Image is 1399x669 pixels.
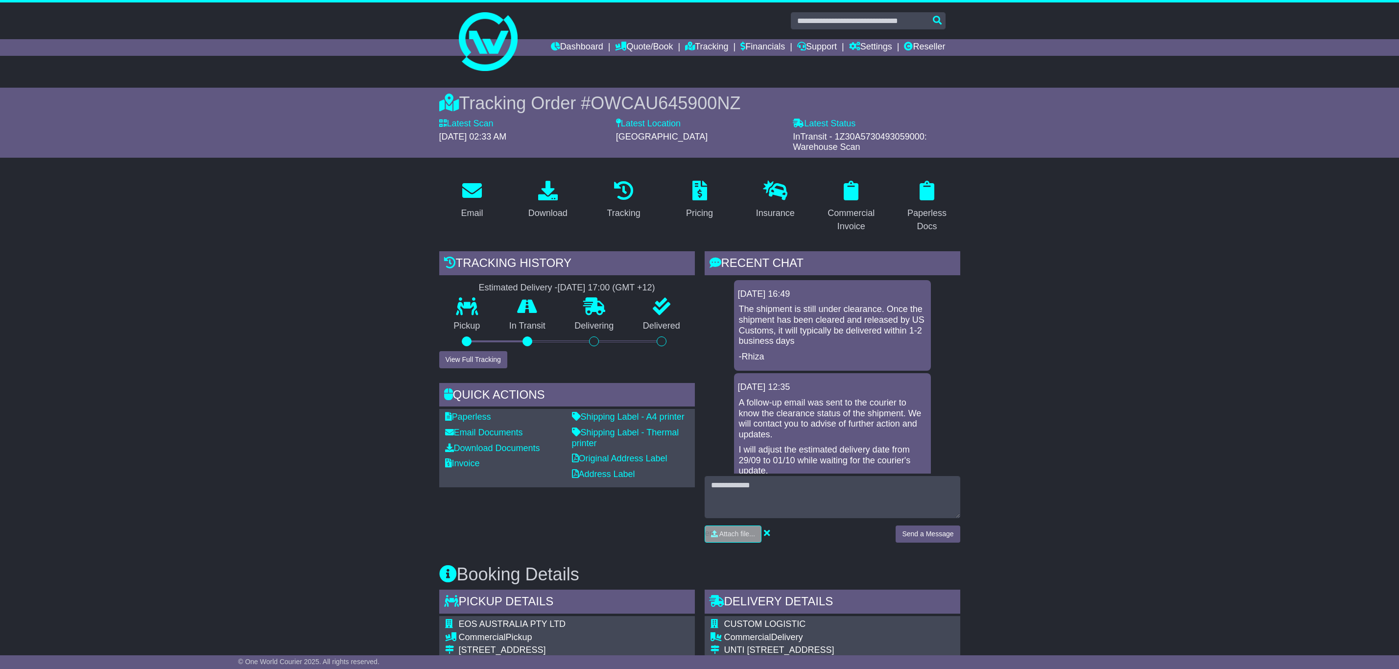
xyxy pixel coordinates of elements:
a: Email [454,177,489,223]
div: Insurance [756,207,795,220]
a: Support [797,39,837,56]
p: Delivering [560,321,629,332]
a: Paperless Docs [894,177,960,237]
span: © One World Courier 2025. All rights reserved. [238,658,379,666]
div: Pickup [459,632,689,643]
p: Pickup [439,321,495,332]
div: UNTI [STREET_ADDRESS] [724,645,946,656]
a: Download Documents [445,443,540,453]
div: Email [461,207,483,220]
h3: Booking Details [439,565,960,584]
a: Dashboard [551,39,603,56]
button: Send a Message [896,526,960,543]
span: [GEOGRAPHIC_DATA] [616,132,708,142]
span: EOS AUSTRALIA PTY LTD [459,619,566,629]
div: [DATE] 17:00 (GMT +12) [558,283,655,293]
label: Latest Location [616,119,681,129]
a: Shipping Label - Thermal printer [572,428,679,448]
span: Commercial [459,632,506,642]
label: Latest Status [793,119,855,129]
p: The shipment is still under clearance. Once the shipment has been cleared and released by US Cust... [739,304,926,346]
a: Shipping Label - A4 printer [572,412,685,422]
p: In Transit [495,321,560,332]
a: Pricing [680,177,719,223]
label: Latest Scan [439,119,494,129]
span: InTransit - 1Z30A5730493059000: Warehouse Scan [793,132,927,152]
p: A follow-up email was sent to the courier to know the clearance status of the shipment. We will c... [739,398,926,440]
a: Settings [849,39,892,56]
button: View Full Tracking [439,351,507,368]
div: Commercial Invoice [825,207,878,233]
div: [DATE] 16:49 [738,289,927,300]
div: [DATE] 12:35 [738,382,927,393]
p: I will adjust the estimated delivery date from 29/09 to 01/10 while waiting for the courier's upd... [739,445,926,477]
a: Reseller [904,39,945,56]
a: Email Documents [445,428,523,437]
span: Commercial [724,632,771,642]
div: Paperless Docs [901,207,954,233]
div: Estimated Delivery - [439,283,695,293]
div: Tracking Order # [439,93,960,114]
span: [DATE] 02:33 AM [439,132,507,142]
div: Tracking [607,207,640,220]
a: Tracking [685,39,728,56]
div: Delivery [724,632,946,643]
a: Commercial Invoice [818,177,884,237]
div: Tracking history [439,251,695,278]
a: Address Label [572,469,635,479]
a: Download [522,177,574,223]
a: Quote/Book [615,39,673,56]
span: OWCAU645900NZ [591,93,740,113]
div: RECENT CHAT [705,251,960,278]
div: Pricing [686,207,713,220]
div: Quick Actions [439,383,695,409]
a: Insurance [750,177,801,223]
div: Delivery Details [705,590,960,616]
div: Download [528,207,568,220]
a: Financials [740,39,785,56]
a: Original Address Label [572,454,667,463]
p: Delivered [628,321,695,332]
div: [STREET_ADDRESS] [459,645,689,656]
a: Paperless [445,412,491,422]
div: Pickup Details [439,590,695,616]
a: Tracking [600,177,646,223]
p: -Rhiza [739,352,926,362]
a: Invoice [445,458,480,468]
span: CUSTOM LOGISTIC [724,619,806,629]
